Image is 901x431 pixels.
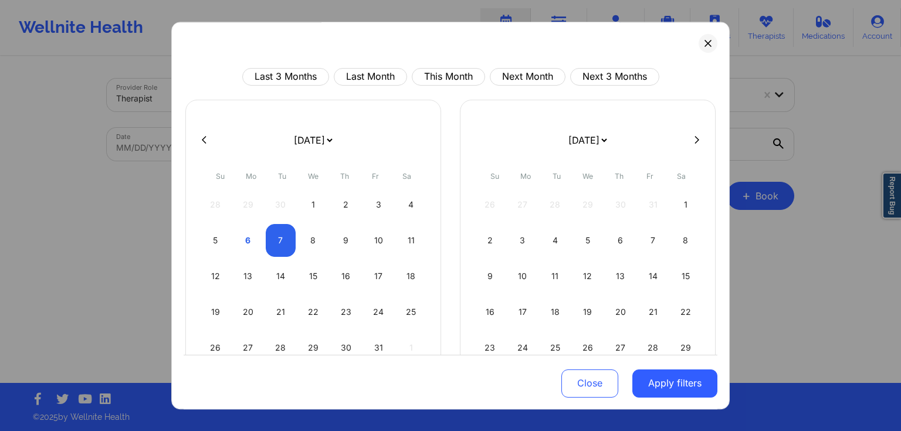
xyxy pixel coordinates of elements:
[638,331,668,364] div: Fri Nov 28 2025
[412,68,485,86] button: This Month
[508,296,538,328] div: Mon Nov 17 2025
[364,188,394,221] div: Fri Oct 03 2025
[508,224,538,257] div: Mon Nov 03 2025
[605,296,635,328] div: Thu Nov 20 2025
[396,260,426,293] div: Sat Oct 18 2025
[233,296,263,328] div: Mon Oct 20 2025
[331,188,361,221] div: Thu Oct 02 2025
[233,331,263,364] div: Mon Oct 27 2025
[396,188,426,221] div: Sat Oct 04 2025
[396,296,426,328] div: Sat Oct 25 2025
[364,224,394,257] div: Fri Oct 10 2025
[475,331,505,364] div: Sun Nov 23 2025
[334,68,407,86] button: Last Month
[233,224,263,257] div: Mon Oct 06 2025
[638,224,668,257] div: Fri Nov 07 2025
[670,296,700,328] div: Sat Nov 22 2025
[508,260,538,293] div: Mon Nov 10 2025
[233,260,263,293] div: Mon Oct 13 2025
[299,188,328,221] div: Wed Oct 01 2025
[573,331,603,364] div: Wed Nov 26 2025
[540,224,570,257] div: Tue Nov 04 2025
[278,172,286,181] abbr: Tuesday
[540,331,570,364] div: Tue Nov 25 2025
[540,296,570,328] div: Tue Nov 18 2025
[242,68,329,86] button: Last 3 Months
[573,260,603,293] div: Wed Nov 12 2025
[201,260,231,293] div: Sun Oct 12 2025
[364,260,394,293] div: Fri Oct 17 2025
[331,331,361,364] div: Thu Oct 30 2025
[246,172,256,181] abbr: Monday
[553,172,561,181] abbr: Tuesday
[201,331,231,364] div: Sun Oct 26 2025
[266,224,296,257] div: Tue Oct 07 2025
[605,331,635,364] div: Thu Nov 27 2025
[475,260,505,293] div: Sun Nov 09 2025
[372,172,379,181] abbr: Friday
[540,260,570,293] div: Tue Nov 11 2025
[605,224,635,257] div: Thu Nov 06 2025
[638,260,668,293] div: Fri Nov 14 2025
[605,260,635,293] div: Thu Nov 13 2025
[266,296,296,328] div: Tue Oct 21 2025
[677,172,686,181] abbr: Saturday
[216,172,225,181] abbr: Sunday
[632,369,717,397] button: Apply filters
[308,172,319,181] abbr: Wednesday
[615,172,624,181] abbr: Thursday
[331,224,361,257] div: Thu Oct 09 2025
[266,331,296,364] div: Tue Oct 28 2025
[402,172,411,181] abbr: Saturday
[520,172,531,181] abbr: Monday
[396,224,426,257] div: Sat Oct 11 2025
[364,331,394,364] div: Fri Oct 31 2025
[201,296,231,328] div: Sun Oct 19 2025
[364,296,394,328] div: Fri Oct 24 2025
[508,331,538,364] div: Mon Nov 24 2025
[299,224,328,257] div: Wed Oct 08 2025
[573,296,603,328] div: Wed Nov 19 2025
[670,224,700,257] div: Sat Nov 08 2025
[331,260,361,293] div: Thu Oct 16 2025
[201,224,231,257] div: Sun Oct 05 2025
[670,260,700,293] div: Sat Nov 15 2025
[561,369,618,397] button: Close
[670,331,700,364] div: Sat Nov 29 2025
[582,172,593,181] abbr: Wednesday
[299,331,328,364] div: Wed Oct 29 2025
[299,260,328,293] div: Wed Oct 15 2025
[475,296,505,328] div: Sun Nov 16 2025
[490,68,565,86] button: Next Month
[475,224,505,257] div: Sun Nov 02 2025
[670,188,700,221] div: Sat Nov 01 2025
[266,260,296,293] div: Tue Oct 14 2025
[646,172,653,181] abbr: Friday
[490,172,499,181] abbr: Sunday
[331,296,361,328] div: Thu Oct 23 2025
[573,224,603,257] div: Wed Nov 05 2025
[570,68,659,86] button: Next 3 Months
[638,296,668,328] div: Fri Nov 21 2025
[299,296,328,328] div: Wed Oct 22 2025
[340,172,349,181] abbr: Thursday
